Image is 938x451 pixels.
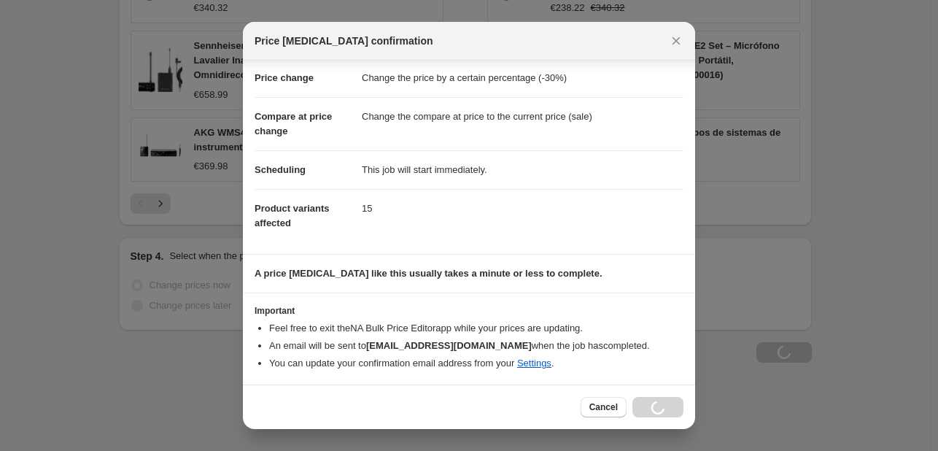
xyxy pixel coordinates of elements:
[269,321,683,336] li: Feel free to exit the NA Bulk Price Editor app while your prices are updating.
[255,34,433,48] span: Price [MEDICAL_DATA] confirmation
[517,358,551,369] a: Settings
[362,97,683,136] dd: Change the compare at price to the current price (sale)
[255,164,306,175] span: Scheduling
[255,305,683,317] h3: Important
[666,31,686,51] button: Close
[366,340,532,351] b: [EMAIL_ADDRESS][DOMAIN_NAME]
[255,203,330,228] span: Product variants affected
[269,339,683,353] li: An email will be sent to when the job has completed .
[362,150,683,189] dd: This job will start immediately.
[255,268,602,279] b: A price [MEDICAL_DATA] like this usually takes a minute or less to complete.
[589,401,618,413] span: Cancel
[362,59,683,97] dd: Change the price by a certain percentage (-30%)
[362,189,683,228] dd: 15
[255,72,314,83] span: Price change
[269,356,683,371] li: You can update your confirmation email address from your .
[255,111,332,136] span: Compare at price change
[581,397,627,417] button: Cancel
